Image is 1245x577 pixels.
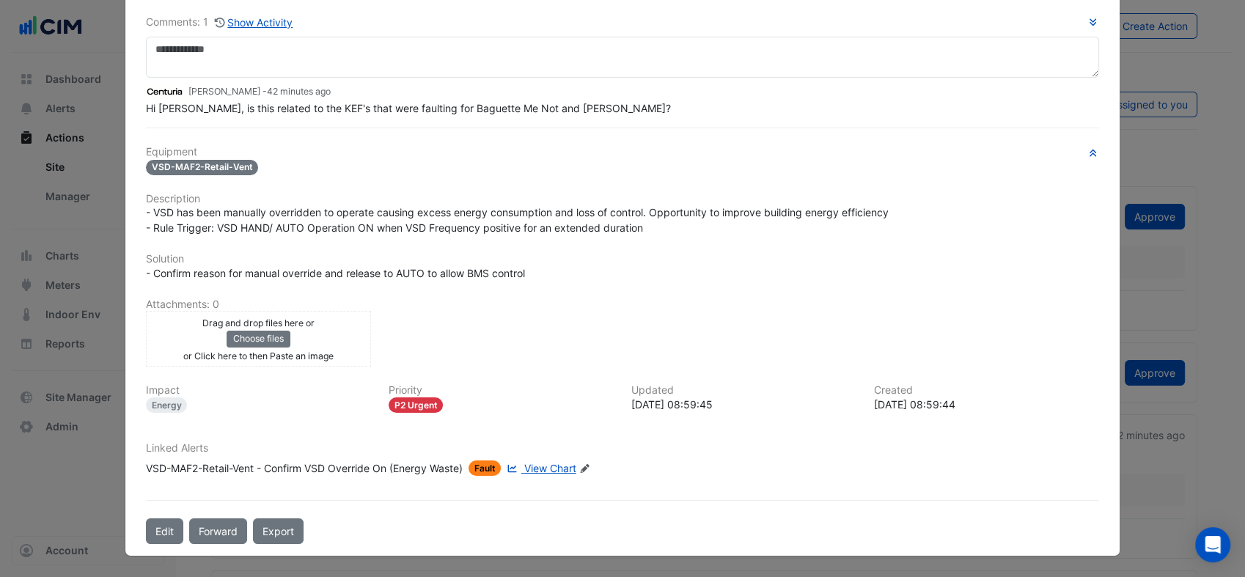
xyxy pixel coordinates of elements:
button: Forward [189,518,247,544]
a: View Chart [504,460,576,476]
div: [DATE] 08:59:44 [874,397,1099,412]
div: VSD-MAF2-Retail-Vent - Confirm VSD Override On (Energy Waste) [146,460,463,476]
small: or Click here to then Paste an image [183,350,334,361]
h6: Description [146,193,1099,205]
h6: Equipment [146,146,1099,158]
span: Fault [469,460,502,476]
button: Edit [146,518,183,544]
h6: Created [874,384,1099,397]
div: P2 Urgent [389,397,444,413]
button: Show Activity [214,14,294,31]
span: VSD-MAF2-Retail-Vent [146,160,259,175]
fa-icon: Edit Linked Alerts [579,463,590,474]
div: Comments: 1 [146,14,294,31]
span: Hi [PERSON_NAME], is this related to the KEF's that were faulting for Baguette Me Not and [PERSON... [146,102,671,114]
h6: Linked Alerts [146,442,1099,455]
div: [DATE] 08:59:45 [631,397,856,412]
small: Drag and drop files here or [202,317,315,328]
a: Export [253,518,304,544]
span: 2025-09-22 08:59:45 [267,86,331,97]
h6: Updated [631,384,856,397]
button: Choose files [227,331,290,347]
img: Centuria [146,84,183,100]
div: Open Intercom Messenger [1195,527,1230,562]
div: Energy [146,397,188,413]
h6: Solution [146,253,1099,265]
h6: Priority [389,384,614,397]
h6: Attachments: 0 [146,298,1099,311]
h6: Impact [146,384,371,397]
small: [PERSON_NAME] - [188,85,331,98]
span: - Confirm reason for manual override and release to AUTO to allow BMS control [146,267,525,279]
span: View Chart [524,462,576,474]
span: - VSD has been manually overridden to operate causing excess energy consumption and loss of contr... [146,206,892,234]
